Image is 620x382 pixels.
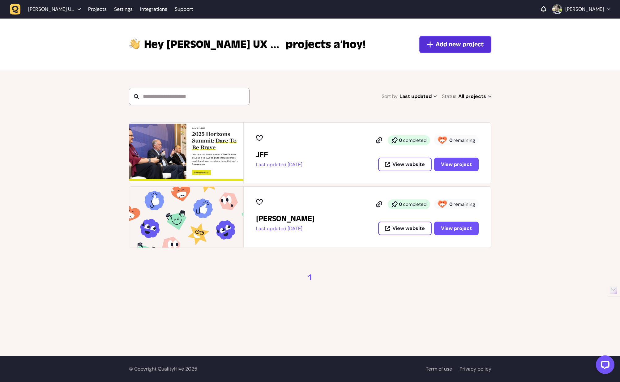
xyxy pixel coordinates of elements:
[129,187,243,248] img: James Rice
[256,214,314,224] h2: James Rice
[144,37,366,52] p: projects a’hoy!
[256,162,302,168] p: Last updated [DATE]
[129,366,197,372] span: © Copyright QualityHive 2025
[419,36,491,53] button: Add new project
[129,37,140,50] img: hi-hand
[552,4,610,14] button: [PERSON_NAME]
[434,158,479,171] button: View project
[403,201,426,207] span: completed
[392,226,425,231] span: View website
[449,137,453,143] strong: 0
[256,226,314,232] p: Last updated [DATE]
[129,123,243,184] img: JFF
[453,201,475,207] span: remaining
[442,92,456,101] span: Status
[591,353,617,379] iframe: LiveChat chat widget
[10,4,84,15] button: [PERSON_NAME] UX Consulting
[426,366,452,372] a: Term of use
[28,6,75,12] span: James Rice UX Consulting
[552,4,562,14] img: James Rice
[403,137,426,143] span: completed
[88,4,107,15] a: Projects
[144,37,283,52] span: James Rice UX Consulting
[453,137,475,143] span: remaining
[378,222,432,235] button: View website
[441,161,472,168] span: View project
[441,225,472,231] span: View project
[378,158,432,171] button: View website
[140,4,167,15] a: Integrations
[392,162,425,167] span: View website
[114,4,133,15] a: Settings
[399,201,402,207] strong: 0
[175,6,193,12] a: Support
[256,150,302,160] h2: JFF
[434,222,479,235] button: View project
[399,137,402,143] strong: 0
[308,273,313,282] a: 1
[565,6,604,12] p: [PERSON_NAME]
[382,92,398,101] span: Sort by
[449,201,453,207] strong: 0
[400,92,437,101] span: Last updated
[436,40,484,49] span: Add new project
[458,92,491,101] span: All projects
[460,366,491,372] a: Privacy policy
